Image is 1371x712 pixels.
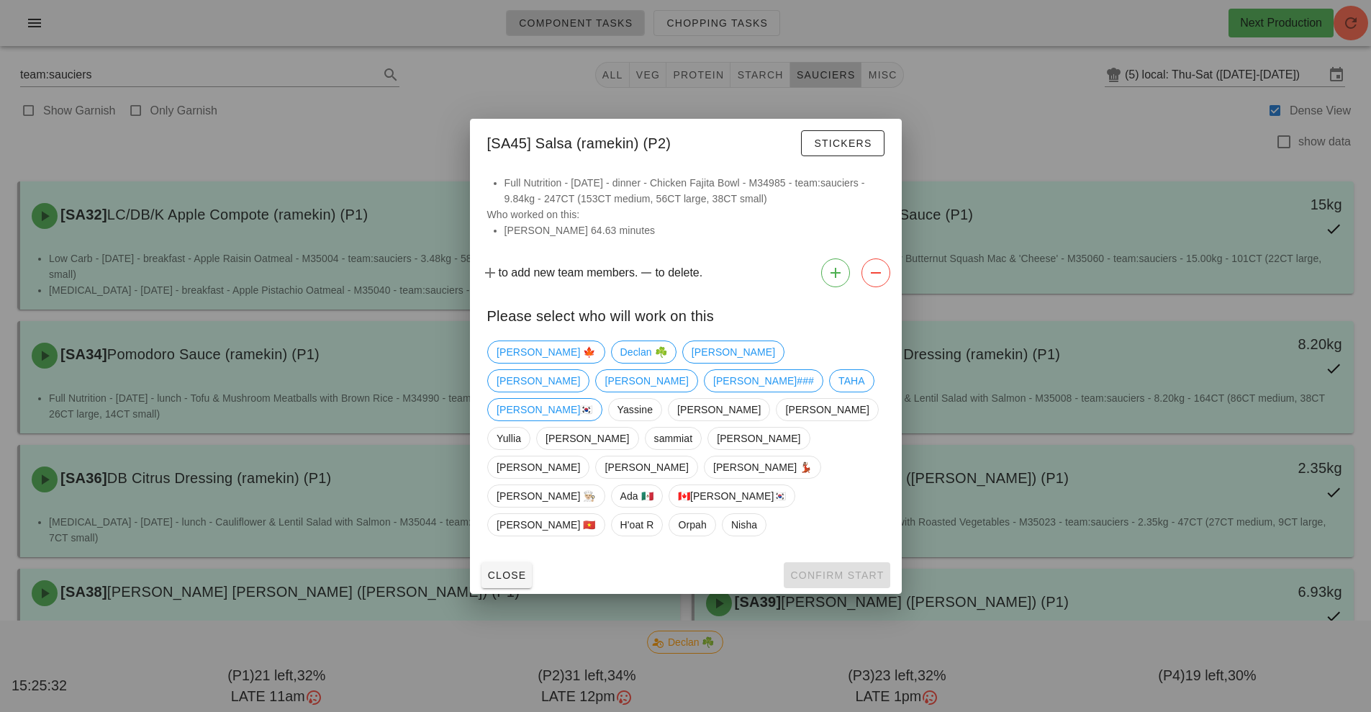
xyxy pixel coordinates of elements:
li: Full Nutrition - [DATE] - dinner - Chicken Fajita Bowl - M34985 - team:sauciers - 9.84kg - 247CT ... [504,175,884,207]
span: Close [487,569,527,581]
div: Who worked on this: [470,175,902,253]
li: [PERSON_NAME] 64.63 minutes [504,222,884,238]
span: [PERSON_NAME] [785,399,869,420]
span: [PERSON_NAME] [546,428,629,449]
span: [PERSON_NAME] 👨🏼‍🍳 [497,485,596,507]
div: Please select who will work on this [470,293,902,335]
span: Yassine [617,399,652,420]
span: [PERSON_NAME] 💃🏽 [712,456,812,478]
span: Ada 🇲🇽 [620,485,653,507]
span: [PERSON_NAME] 🍁 [497,341,596,363]
span: H'oat R [620,514,653,536]
span: [PERSON_NAME] [497,456,580,478]
span: [PERSON_NAME] [497,370,580,392]
span: [PERSON_NAME] [605,370,688,392]
span: [PERSON_NAME] 🇻🇳 [497,514,596,536]
span: 🇨🇦[PERSON_NAME]🇰🇷 [677,485,786,507]
span: Yullia [497,428,521,449]
span: [PERSON_NAME] [677,399,761,420]
span: Nisha [730,514,756,536]
div: [SA45] Salsa (ramekin) (P2) [470,119,902,163]
button: Close [481,562,533,588]
span: [PERSON_NAME] [717,428,800,449]
span: [PERSON_NAME]### [712,370,813,392]
button: Stickers [801,130,884,156]
span: TAHA [838,370,865,392]
div: to add new team members. to delete. [470,253,902,293]
span: [PERSON_NAME]🇰🇷 [497,399,593,420]
span: [PERSON_NAME] [605,456,688,478]
span: Declan ☘️ [620,341,666,363]
span: Orpah [678,514,706,536]
span: [PERSON_NAME] [691,341,774,363]
span: sammiat [653,428,692,449]
span: Stickers [813,138,872,149]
